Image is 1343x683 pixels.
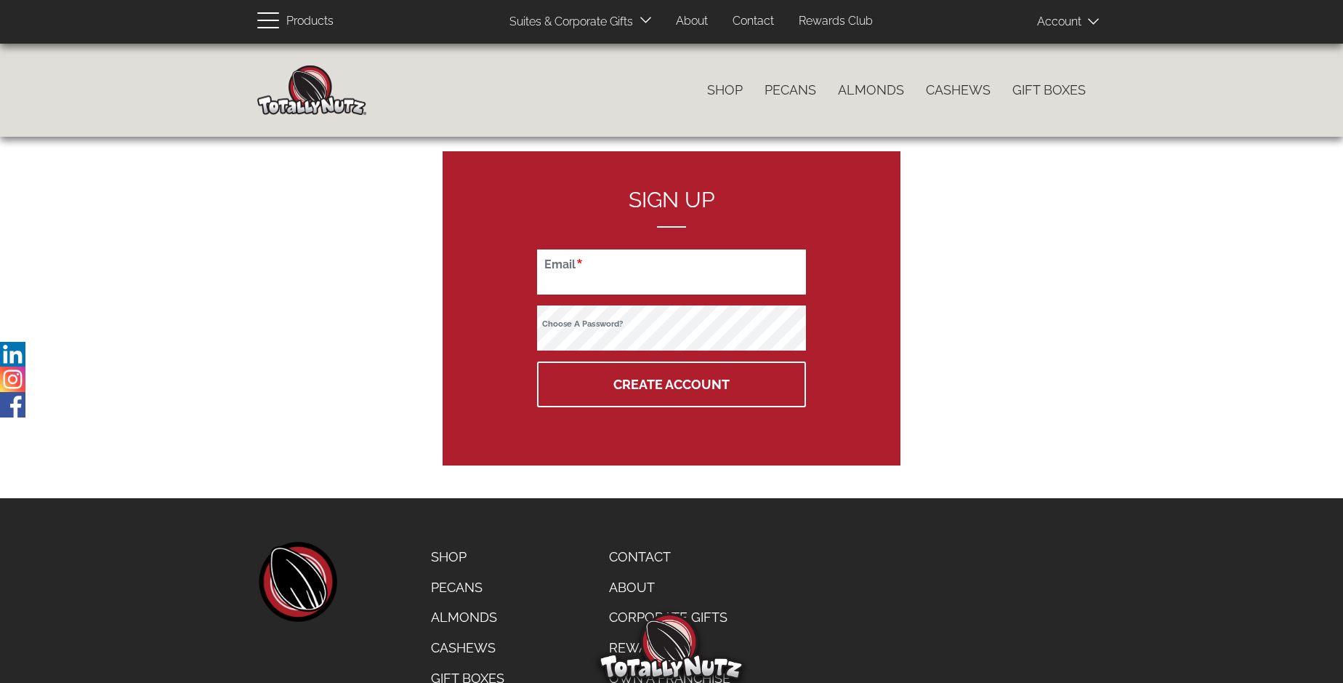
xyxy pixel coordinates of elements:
[754,75,827,105] a: Pecans
[537,188,806,228] h2: Sign up
[257,65,366,115] img: Home
[286,11,334,32] span: Products
[1001,75,1097,105] a: Gift Boxes
[665,7,719,36] a: About
[598,602,741,633] a: Corporate Gifts
[827,75,915,105] a: Almonds
[257,542,337,622] a: home
[598,572,741,603] a: About
[599,613,744,679] img: Totally Nutz Logo
[499,8,637,36] a: Suites & Corporate Gifts
[537,362,806,407] button: Create Account
[420,633,515,663] a: Cashews
[915,75,1001,105] a: Cashews
[420,542,515,572] a: Shop
[696,75,754,105] a: Shop
[537,249,806,295] input: Your email address. We won’t share this with anyone.
[598,542,741,572] a: Contact
[420,572,515,603] a: Pecans
[788,7,884,36] a: Rewards Club
[420,602,515,633] a: Almonds
[598,633,741,663] a: Rewards
[722,7,785,36] a: Contact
